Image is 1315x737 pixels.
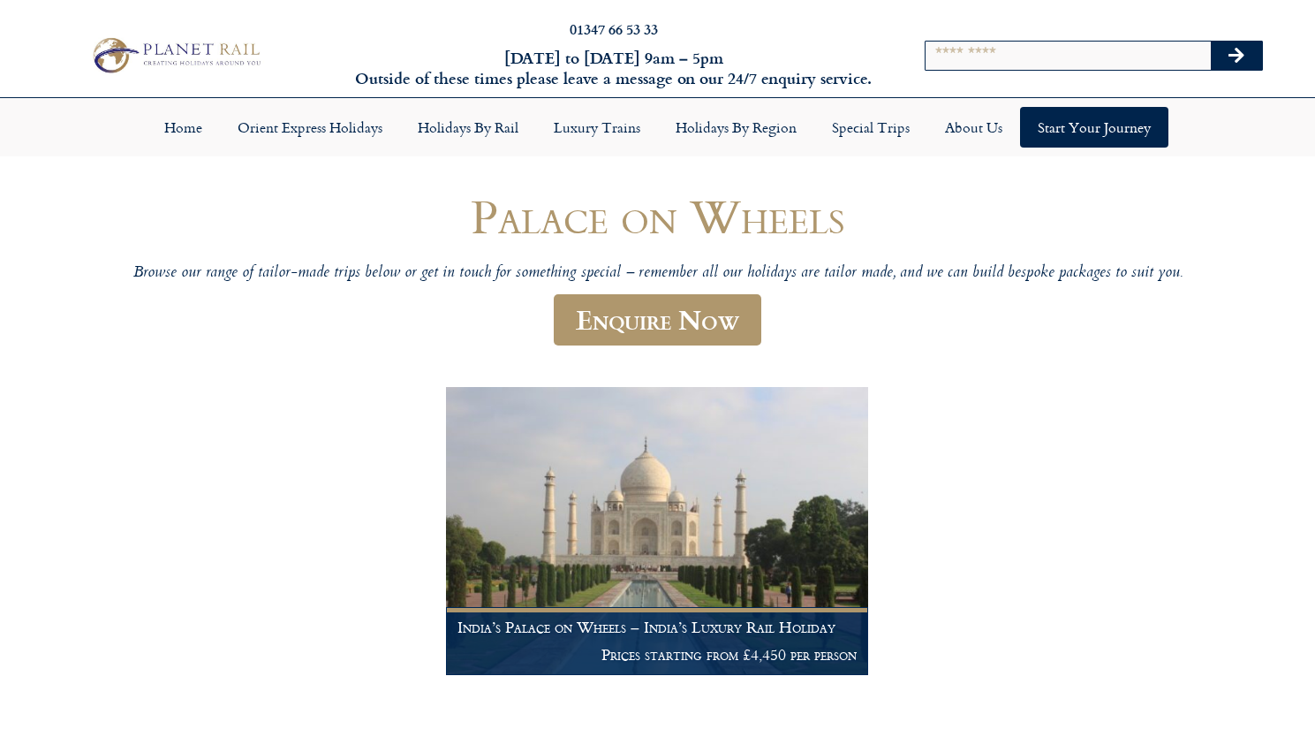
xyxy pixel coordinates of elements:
[457,619,857,636] h1: India’s Palace on Wheels – India’s Luxury Rail Holiday
[128,263,1188,284] p: Browse our range of tailor-made trips below or get in touch for something special – remember all ...
[147,107,220,148] a: Home
[927,107,1020,148] a: About Us
[220,107,400,148] a: Orient Express Holidays
[457,646,857,664] p: Prices starting from £4,450 per person
[536,107,658,148] a: Luxury Trains
[1211,42,1262,70] button: Search
[570,19,658,39] a: 01347 66 53 33
[658,107,814,148] a: Holidays by Region
[9,107,1306,148] nav: Menu
[86,34,266,78] img: Planet Rail Train Holidays Logo
[554,294,761,346] a: Enquire Now
[1020,107,1168,148] a: Start your Journey
[355,48,873,89] h6: [DATE] to [DATE] 9am – 5pm Outside of these times please leave a message on our 24/7 enquiry serv...
[400,107,536,148] a: Holidays by Rail
[814,107,927,148] a: Special Trips
[446,387,870,676] a: India’s Palace on Wheels – India’s Luxury Rail Holiday Prices starting from £4,450 per person
[128,190,1188,242] h1: Palace on Wheels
